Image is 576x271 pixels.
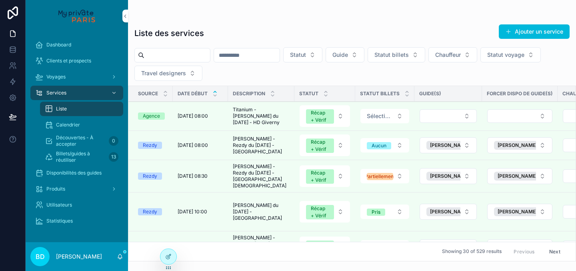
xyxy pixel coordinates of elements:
p: [PERSON_NAME] [56,253,102,261]
span: Services [46,90,66,96]
div: Rezdy [143,208,157,215]
button: Select Button [480,47,541,62]
a: Découvertes - À accepter0 [40,134,123,148]
div: Aucun [372,142,386,149]
span: Dashboard [46,42,71,48]
span: Voyages [46,74,66,80]
a: Services [30,86,123,100]
span: BD [36,252,45,261]
button: Select Button [487,109,552,123]
button: Ajouter un service [499,24,570,39]
button: Select Button [420,109,477,123]
span: [PERSON_NAME] - Rezdy du [DATE] - [GEOGRAPHIC_DATA] [233,136,290,155]
button: Select Button [360,109,409,123]
a: Liste [40,102,123,116]
span: Sélectionner [367,112,393,120]
span: Utilisateurs [46,202,72,208]
span: [PERSON_NAME] [498,173,537,179]
button: Select Button [428,47,477,62]
span: Calendrier [56,122,80,128]
span: [PERSON_NAME] [430,209,470,215]
span: Statut [299,90,318,97]
span: Disponibilités des guides [46,170,102,176]
button: Select Button [420,168,477,184]
a: Disponibilités des guides [30,166,123,180]
span: [PERSON_NAME] - Rezdy du [DATE] - [GEOGRAPHIC_DATA][DEMOGRAPHIC_DATA] [233,163,290,189]
span: Description [233,90,265,97]
button: Select Button [300,165,350,187]
span: Source [138,90,158,97]
span: Guide(s) [419,90,441,97]
span: Découvertes - À accepter [56,134,106,147]
span: Titanium - [PERSON_NAME] du [DATE] - HD Giverny [233,106,290,126]
button: Select Button [300,201,350,223]
span: Billets/guides à réutiliser [56,151,106,163]
a: Clients et prospects [30,54,123,68]
span: Clients et prospects [46,58,91,64]
div: 13 [109,152,118,162]
button: Select Button [368,47,425,62]
span: Statut [290,51,306,59]
div: Pris [372,209,380,216]
button: Select Button [300,105,350,127]
a: Utilisateurs [30,198,123,212]
button: Select Button [420,204,477,220]
span: Liste [56,106,67,112]
span: [DATE] 08:00 [178,142,208,149]
button: Select Button [420,137,477,153]
button: Select Button [360,240,409,255]
span: Guide [332,51,348,59]
span: Date début [178,90,208,97]
a: Produits [30,182,123,196]
button: Select Button [420,239,477,255]
a: Dashboard [30,38,123,52]
div: scrollable content [26,32,128,239]
button: Unselect 29 [426,141,481,150]
button: Select Button [300,237,350,258]
a: Statistiques [30,214,123,228]
button: Select Button [360,138,409,153]
span: [PERSON_NAME] [498,142,537,149]
span: [PERSON_NAME] [430,142,470,149]
div: Récap + Vérif [311,205,329,219]
div: Agence [143,112,160,120]
button: Select Button [283,47,322,62]
button: Next [544,245,566,258]
span: Statut voyage [487,51,524,59]
div: Rezdy [143,142,157,149]
span: Forcer dispo de guide(s) [487,90,553,97]
span: Statistiques [46,218,73,224]
span: [PERSON_NAME] [498,209,537,215]
button: Unselect 3 [426,207,481,216]
span: [PERSON_NAME] du [DATE] - [GEOGRAPHIC_DATA] [233,202,290,221]
button: Select Button [487,168,552,184]
button: Select Button [300,134,350,156]
span: Chauffeur [435,51,461,59]
a: Voyages [30,70,123,84]
button: Select Button [360,169,409,183]
span: Showing 30 of 529 results [442,249,502,255]
div: Récap + Vérif [311,139,329,153]
div: Partiellement [365,173,395,180]
span: [DATE] 08:00 [178,113,208,119]
button: Select Button [487,204,552,220]
div: 0 [109,136,118,146]
a: Billets/guides à réutiliser13 [40,150,123,164]
div: Récap + Vérif [311,169,329,184]
button: Select Button [134,66,202,81]
a: Calendrier [40,118,123,132]
span: [PERSON_NAME] - Viator du [DATE] - [GEOGRAPHIC_DATA][DEMOGRAPHIC_DATA] [233,235,290,260]
div: Rezdy [143,173,157,180]
span: Travel designers [141,69,186,77]
button: Unselect 3 [494,207,549,216]
button: Select Button [487,239,552,255]
span: [DATE] 10:00 [178,209,207,215]
button: Unselect 29 [494,141,549,150]
span: Produits [46,186,65,192]
div: Récap + Vérif [311,241,329,255]
h1: Liste des services [134,28,204,39]
button: Select Button [360,205,409,219]
button: Unselect 15 [494,172,549,181]
span: [DATE] 08:30 [178,173,208,179]
span: [PERSON_NAME] [430,173,470,179]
